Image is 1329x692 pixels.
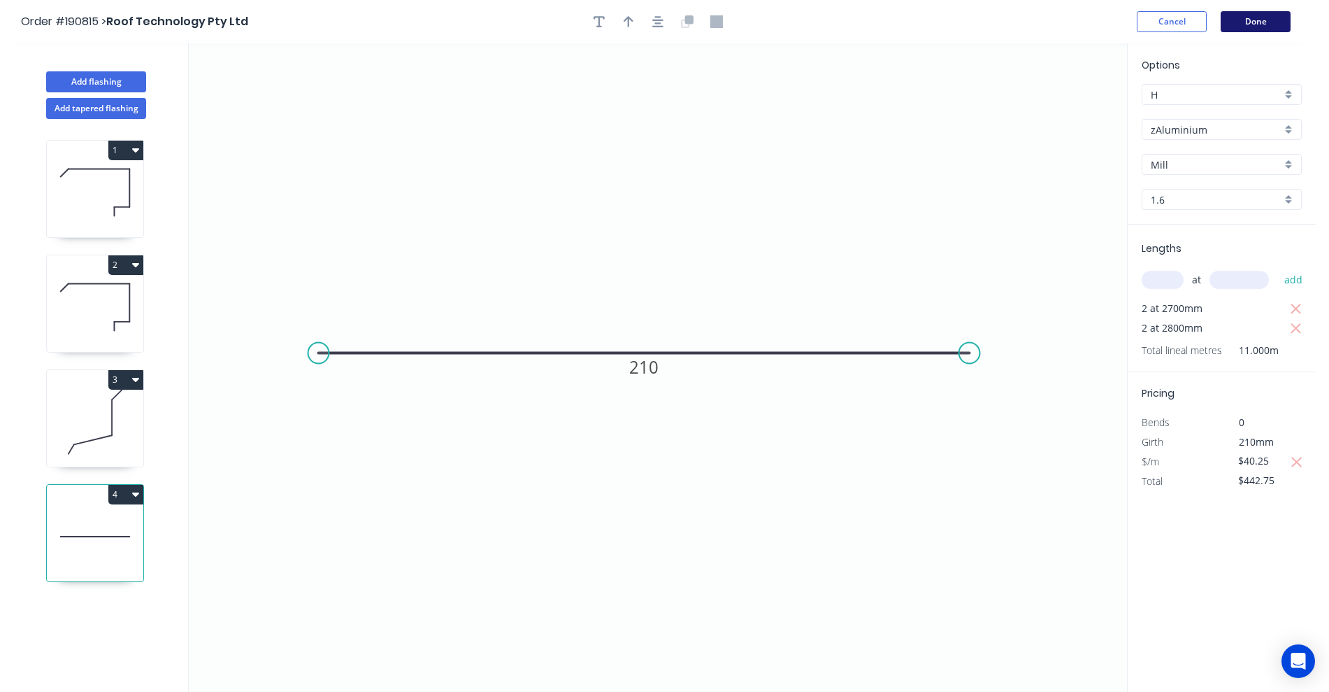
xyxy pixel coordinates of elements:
[108,255,143,275] button: 2
[1142,299,1202,318] span: 2 at 2700mm
[108,485,143,504] button: 4
[1142,241,1181,255] span: Lengths
[1142,455,1159,468] span: $/m
[1142,416,1170,429] span: Bends
[189,43,1127,692] svg: 0
[108,370,143,390] button: 3
[108,141,143,160] button: 1
[46,71,146,92] button: Add flashing
[21,13,106,29] span: Order #190815 >
[1281,644,1315,678] div: Open Intercom Messenger
[1137,11,1207,32] button: Cancel
[1142,318,1202,338] span: 2 at 2800mm
[1151,157,1281,172] input: Colour
[1151,192,1281,207] input: Thickness
[629,355,659,379] tspan: 210
[1151,122,1281,137] input: Material
[1142,474,1163,488] span: Total
[1142,341,1222,360] span: Total lineal metres
[1192,270,1201,290] span: at
[1221,11,1291,32] button: Done
[1277,268,1310,292] button: add
[1142,58,1180,72] span: Options
[1222,341,1279,360] span: 11.000m
[1151,87,1281,102] input: Price level
[1239,416,1244,429] span: 0
[1239,435,1274,449] span: 210mm
[106,13,248,29] span: Roof Technology Pty Ltd
[1142,386,1174,400] span: Pricing
[46,98,146,119] button: Add tapered flashing
[1142,435,1163,449] span: Girth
